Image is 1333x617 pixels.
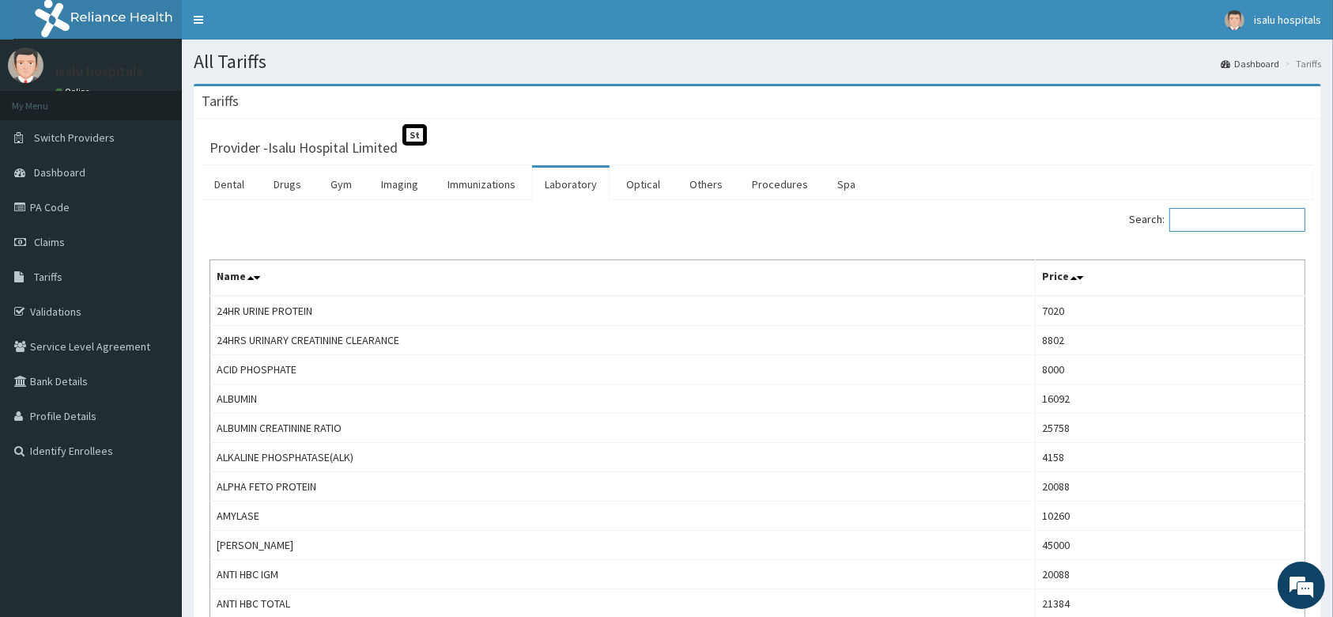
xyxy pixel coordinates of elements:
a: Online [55,86,93,97]
td: 4158 [1036,443,1305,472]
a: Procedures [739,168,821,201]
a: Spa [825,168,868,201]
span: Tariffs [34,270,62,284]
input: Search: [1169,208,1305,232]
a: Dental [202,168,257,201]
td: 10260 [1036,502,1305,531]
th: Price [1036,260,1305,297]
td: AMYLASE [210,502,1036,531]
td: ALPHA FETO PROTEIN [210,472,1036,502]
a: Laboratory [532,168,610,201]
span: Dashboard [34,165,85,180]
td: 45000 [1036,531,1305,560]
span: We're online! [92,199,218,359]
p: isalu hospitals [55,64,143,78]
img: d_794563401_company_1708531726252_794563401 [29,79,64,119]
td: ALKALINE PHOSPHATASE(ALK) [210,443,1036,472]
a: Drugs [261,168,314,201]
span: Claims [34,235,65,249]
a: Optical [614,168,673,201]
td: 8000 [1036,355,1305,384]
td: 20088 [1036,472,1305,502]
img: User Image [1225,10,1244,30]
th: Name [210,260,1036,297]
textarea: Type your message and hit 'Enter' [8,432,301,487]
span: Switch Providers [34,131,115,145]
td: ALBUMIN [210,384,1036,414]
td: 24HR URINE PROTEIN [210,296,1036,326]
td: ACID PHOSPHATE [210,355,1036,384]
h3: Provider - Isalu Hospital Limited [210,141,398,155]
img: User Image [8,47,43,83]
label: Search: [1129,208,1305,232]
td: 25758 [1036,414,1305,443]
a: Imaging [368,168,431,201]
td: 20088 [1036,560,1305,589]
h3: Tariffs [202,94,239,108]
td: 16092 [1036,384,1305,414]
td: ALBUMIN CREATININE RATIO [210,414,1036,443]
td: 8802 [1036,326,1305,355]
li: Tariffs [1281,57,1321,70]
a: Others [677,168,735,201]
span: St [402,124,427,146]
a: Gym [318,168,364,201]
div: Minimize live chat window [259,8,297,46]
span: isalu hospitals [1254,13,1321,27]
td: ANTI HBC IGM [210,560,1036,589]
td: 7020 [1036,296,1305,326]
a: Dashboard [1221,57,1279,70]
h1: All Tariffs [194,51,1321,72]
td: 24HRS URINARY CREATININE CLEARANCE [210,326,1036,355]
a: Immunizations [435,168,528,201]
td: [PERSON_NAME] [210,531,1036,560]
div: Chat with us now [82,89,266,109]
